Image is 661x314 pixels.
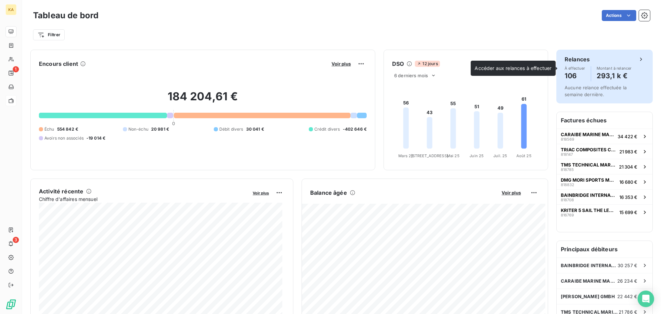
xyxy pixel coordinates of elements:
[39,187,83,195] h6: Activité récente
[561,168,574,172] span: 818785
[493,153,507,158] tspan: Juil. 25
[618,263,637,268] span: 30 257 €
[561,263,618,268] span: BAINBRIDGE INTERNATIONAL
[557,129,652,144] button: CARAIBE MARINE MARTINIQUE81856934 422 €
[128,126,148,132] span: Non-échu
[561,207,617,213] span: KRITER 5 SAIL THE LEGEND
[565,85,627,97] span: Aucune relance effectuée la semaine dernière.
[13,237,19,243] span: 3
[500,190,523,196] button: Voir plus
[565,55,590,63] h6: Relances
[33,29,65,40] button: Filtrer
[314,126,340,132] span: Crédit divers
[392,60,404,68] h6: DSO
[565,66,585,70] span: À effectuer
[565,70,585,81] h4: 106
[602,10,636,21] button: Actions
[561,213,574,217] span: 816769
[557,144,652,159] button: TRIAC COMPOSITES CO. LTD81814721 983 €
[557,241,652,257] h6: Principaux débiteurs
[246,126,264,132] span: 30 041 €
[561,137,574,141] span: 818569
[617,294,637,299] span: 22 442 €
[561,132,615,137] span: CARAIBE MARINE MARTINIQUE
[44,126,54,132] span: Échu
[39,90,367,110] h2: 184 204,61 €
[561,183,574,187] span: 818832
[561,192,617,198] span: BAINBRIDGE INTERNATIONAL
[561,162,616,168] span: TMS TECHNICAL MARINE SUPPLIES
[597,66,632,70] span: Montant à relancer
[251,190,271,196] button: Voir plus
[561,147,617,152] span: TRIAC COMPOSITES CO. LTD
[619,210,637,215] span: 15 699 €
[561,177,617,183] span: DMG MORI SPORTS MARKETING SAS
[310,189,347,197] h6: Balance âgée
[39,60,78,68] h6: Encours client
[619,194,637,200] span: 16 353 €
[557,174,652,189] button: DMG MORI SPORTS MARKETING SAS81883216 680 €
[557,189,652,204] button: BAINBRIDGE INTERNATIONAL81870816 353 €
[470,153,484,158] tspan: Juin 25
[329,61,353,67] button: Voir plus
[447,153,460,158] tspan: Mai 25
[557,204,652,220] button: KRITER 5 SAIL THE LEGEND81676915 699 €
[86,135,105,141] span: -19 014 €
[394,73,428,78] span: 6 derniers mois
[561,278,617,284] span: CARAIBE MARINE MARTINIQUE
[638,291,654,307] div: Open Intercom Messenger
[343,126,367,132] span: -402 646 €
[415,61,440,67] span: 12 jours
[617,278,637,284] span: 26 234 €
[561,152,573,156] span: 818147
[619,179,637,185] span: 16 680 €
[13,66,19,72] span: 1
[6,299,17,310] img: Logo LeanPay
[219,126,243,132] span: Débit divers
[557,112,652,129] h6: Factures échues
[57,126,78,132] span: 554 842 €
[6,4,17,15] div: KA
[398,153,413,158] tspan: Mars 25
[597,70,632,81] h4: 293,1 k €
[44,135,84,141] span: Avoirs non associés
[411,153,448,158] tspan: [STREET_ADDRESS]
[253,191,269,195] span: Voir plus
[516,153,532,158] tspan: Août 25
[475,65,552,71] span: Accéder aux relances à effectuer
[561,294,615,299] span: [PERSON_NAME] GMBH
[618,134,637,139] span: 34 422 €
[172,121,175,126] span: 0
[39,195,248,203] span: Chiffre d'affaires mensuel
[151,126,169,132] span: 20 981 €
[557,159,652,174] button: TMS TECHNICAL MARINE SUPPLIES81878521 304 €
[332,61,351,67] span: Voir plus
[619,164,637,170] span: 21 304 €
[6,68,16,79] a: 1
[502,190,521,195] span: Voir plus
[619,149,637,154] span: 21 983 €
[33,9,98,22] h3: Tableau de bord
[561,198,574,202] span: 818708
